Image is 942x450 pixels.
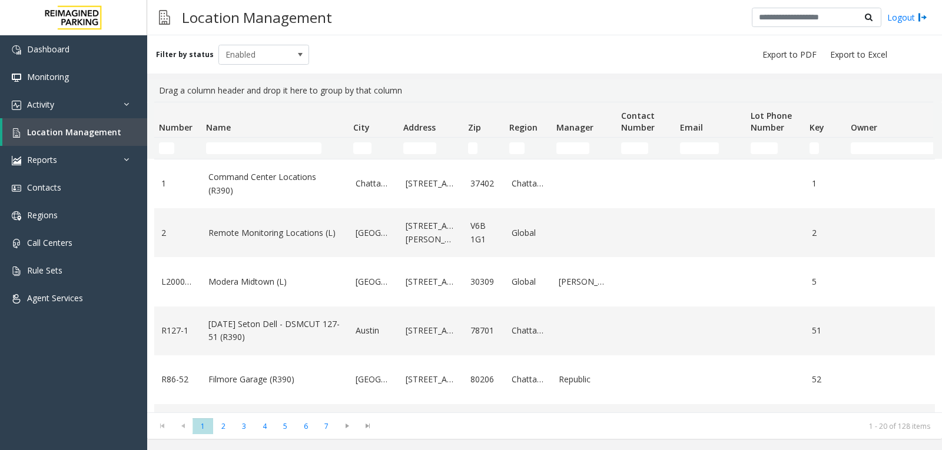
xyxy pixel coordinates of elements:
img: logout [918,11,927,24]
a: 5 [812,275,839,288]
span: Number [159,122,193,133]
span: Enabled [219,45,291,64]
img: 'icon' [12,73,21,82]
a: 37402 [470,177,497,190]
span: Page 5 [275,418,296,434]
span: Contacts [27,182,61,193]
a: 78701 [470,324,497,337]
a: 2 [812,226,839,239]
h3: Location Management [176,3,338,32]
a: Logout [887,11,927,24]
img: 'icon' [12,45,21,55]
img: 'icon' [12,239,21,248]
a: 52 [812,373,839,386]
input: Zip Filter [468,142,477,154]
span: Page 7 [316,418,337,434]
img: pageIcon [159,3,170,32]
a: Location Management [2,118,147,146]
a: [STREET_ADDRESS] [406,177,456,190]
a: 1 [161,177,194,190]
a: 30309 [470,275,497,288]
a: Remote Monitoring Locations (L) [208,226,341,239]
span: Rule Sets [27,265,62,276]
a: [STREET_ADDRESS] [406,275,456,288]
img: 'icon' [12,266,21,276]
img: 'icon' [12,156,21,165]
a: Global [512,275,545,288]
input: Email Filter [680,142,719,154]
a: R86-52 [161,373,194,386]
span: Monitoring [27,71,69,82]
a: Chattanooga [356,177,392,190]
td: Number Filter [154,138,201,159]
input: Region Filter [509,142,525,154]
span: Call Centers [27,237,72,248]
span: Go to the last page [357,418,378,434]
input: City Filter [353,142,372,154]
span: Go to the next page [339,421,355,431]
td: Email Filter [675,138,746,159]
kendo-pager-info: 1 - 20 of 128 items [385,421,930,431]
span: Email [680,122,703,133]
td: Lot Phone Number Filter [746,138,805,159]
a: Chattanooga [512,373,545,386]
a: Modera Midtown (L) [208,275,341,288]
a: [GEOGRAPHIC_DATA] [356,373,392,386]
a: Austin [356,324,392,337]
a: Command Center Locations (R390) [208,171,341,197]
span: Key [810,122,824,133]
div: Data table [147,102,942,412]
a: [PERSON_NAME] [559,275,609,288]
span: Region [509,122,538,133]
td: Name Filter [201,138,349,159]
span: Name [206,122,231,133]
a: R127-1 [161,324,194,337]
span: Manager [556,122,593,133]
span: Activity [27,99,54,110]
span: Reports [27,154,57,165]
a: Chattanooga [512,177,545,190]
a: L20000500 [161,275,194,288]
a: 51 [812,324,839,337]
span: Export to Excel [830,49,887,61]
label: Filter by status [156,49,214,60]
a: [STREET_ADDRESS] [406,373,456,386]
a: [STREET_ADDRESS] [406,324,456,337]
span: Go to the next page [337,418,357,434]
img: 'icon' [12,128,21,138]
a: 1 [812,177,839,190]
a: Republic [559,373,609,386]
a: [GEOGRAPHIC_DATA] [356,275,392,288]
img: 'icon' [12,101,21,110]
td: Region Filter [505,138,552,159]
img: 'icon' [12,294,21,304]
span: Contact Number [621,110,655,133]
span: Zip [468,122,481,133]
a: V6B 1G1 [470,219,497,246]
input: Owner Filter [851,142,937,154]
span: Export to PDF [762,49,817,61]
a: [DATE] Seton Dell - DSMCUT 127-51 (R390) [208,318,341,344]
span: Page 1 [193,418,213,434]
span: Page 6 [296,418,316,434]
td: Zip Filter [463,138,505,159]
input: Name Filter [206,142,321,154]
a: Filmore Garage (R390) [208,373,341,386]
span: Page 3 [234,418,254,434]
span: Page 2 [213,418,234,434]
span: Page 4 [254,418,275,434]
span: Go to the last page [360,421,376,431]
span: Agent Services [27,292,83,304]
input: Manager Filter [556,142,589,154]
div: Drag a column header and drop it here to group by that column [154,79,935,102]
input: Number Filter [159,142,174,154]
span: Owner [851,122,877,133]
a: 80206 [470,373,497,386]
img: 'icon' [12,184,21,193]
a: 2 [161,226,194,239]
img: 'icon' [12,211,21,221]
input: Key Filter [810,142,819,154]
td: Key Filter [805,138,846,159]
td: Address Filter [399,138,463,159]
a: Global [512,226,545,239]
